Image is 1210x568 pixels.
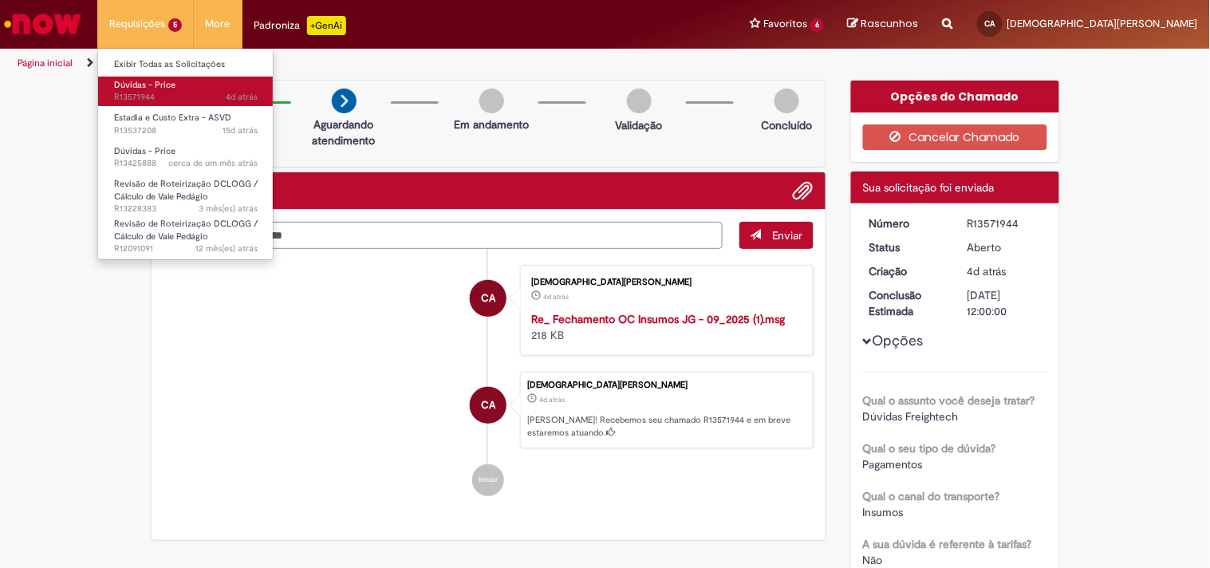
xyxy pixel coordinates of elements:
span: R13425888 [114,157,258,170]
div: [DEMOGRAPHIC_DATA][PERSON_NAME] [527,381,805,390]
p: Aguardando atendimento [305,116,383,148]
b: Qual o canal do transporte? [863,489,1000,503]
p: Validação [616,117,663,133]
span: CA [481,279,495,318]
span: R13228383 [114,203,258,215]
span: 6 [810,18,824,32]
a: Aberto R13425888 : Dúvidas - Price [98,143,274,172]
p: [PERSON_NAME]! Recebemos seu chamado R13571944 e em breve estaremos atuando. [527,414,805,439]
span: Insumos [863,505,904,519]
textarea: Digite sua mensagem aqui... [164,222,723,249]
span: Revisão de Roteirização DCLOGG / Cálculo de Vale Pedágio [114,178,258,203]
img: arrow-next.png [332,89,357,113]
p: +GenAi [307,16,346,35]
span: CA [481,386,495,424]
span: Dúvidas - Price [114,145,175,157]
span: CA [985,18,995,29]
span: 15d atrás [223,124,258,136]
button: Cancelar Chamado [863,124,1047,150]
ul: Trilhas de página [12,49,794,78]
div: Opções do Chamado [851,81,1059,112]
a: Aberto R13571944 : Dúvidas - Price [98,77,274,106]
span: [DEMOGRAPHIC_DATA][PERSON_NAME] [1007,17,1198,30]
span: Sua solicitação foi enviada [863,180,995,195]
b: Qual o seu tipo de dúvida? [863,441,996,456]
time: 15/09/2025 17:27:50 [223,124,258,136]
p: Concluído [761,117,812,133]
a: Aberto R12091091 : Revisão de Roteirização DCLOGG / Cálculo de Vale Pedágio [98,215,274,250]
span: 4d atrás [543,292,569,302]
span: R13571944 [114,91,258,104]
span: Favoritos [763,16,807,32]
b: A sua dúvida é referente à tarifas? [863,537,1032,551]
button: Adicionar anexos [793,180,814,201]
span: Enviar [772,228,803,243]
time: 07/10/2024 09:13:07 [195,243,258,254]
div: [DEMOGRAPHIC_DATA][PERSON_NAME] [531,278,797,287]
a: Rascunhos [848,17,919,32]
button: Enviar [739,222,814,249]
span: 3 mês(es) atrás [199,203,258,215]
p: Em andamento [454,116,529,132]
time: 26/09/2025 17:11:25 [543,292,569,302]
span: 4d atrás [539,395,565,404]
ul: Requisições [97,48,274,260]
li: Cristiane Aragão [164,372,814,448]
img: ServiceNow [2,8,84,40]
span: Pagamentos [863,457,923,471]
span: 5 [168,18,182,32]
b: Qual o assunto você deseja tratar? [863,393,1035,408]
div: 218 KB [531,311,797,343]
div: Cristiane Aragão [470,280,506,317]
time: 26/09/2025 17:11:33 [226,91,258,103]
span: Revisão de Roteirização DCLOGG / Cálculo de Vale Pedágio [114,218,258,243]
img: img-circle-grey.png [627,89,652,113]
dt: Conclusão Estimada [857,287,956,319]
dt: Criação [857,263,956,279]
a: Aberto R13537208 : Estadia e Custo Extra - ASVD [98,109,274,139]
span: 4d atrás [226,91,258,103]
ul: Histórico de tíquete [164,249,814,512]
span: 4d atrás [968,264,1007,278]
dt: Status [857,239,956,255]
img: img-circle-grey.png [774,89,799,113]
span: More [206,16,231,32]
span: Dúvidas - Price [114,79,175,91]
div: Aberto [968,239,1042,255]
div: Padroniza [254,16,346,35]
span: cerca de um mês atrás [168,157,258,169]
time: 26/09/2025 17:11:32 [539,395,565,404]
span: Estadia e Custo Extra - ASVD [114,112,231,124]
div: [DATE] 12:00:00 [968,287,1042,319]
a: Página inicial [18,57,73,69]
div: Cristiane Aragão [470,387,506,424]
img: img-circle-grey.png [479,89,504,113]
span: Não [863,553,883,567]
time: 26/09/2025 17:11:32 [968,264,1007,278]
span: R13537208 [114,124,258,137]
a: Re_ Fechamento OC Insumos JG - 09_2025 (1).msg [531,312,785,326]
a: Exibir Todas as Solicitações [98,56,274,73]
div: R13571944 [968,215,1042,231]
time: 30/06/2025 16:51:03 [199,203,258,215]
span: 12 mês(es) atrás [195,243,258,254]
span: Rascunhos [861,16,919,31]
span: Requisições [109,16,165,32]
span: Dúvidas Freightech [863,409,959,424]
dt: Número [857,215,956,231]
div: 26/09/2025 17:11:32 [968,263,1042,279]
a: Aberto R13228383 : Revisão de Roteirização DCLOGG / Cálculo de Vale Pedágio [98,176,274,210]
time: 18/08/2025 16:42:34 [168,157,258,169]
span: R12091091 [114,243,258,255]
